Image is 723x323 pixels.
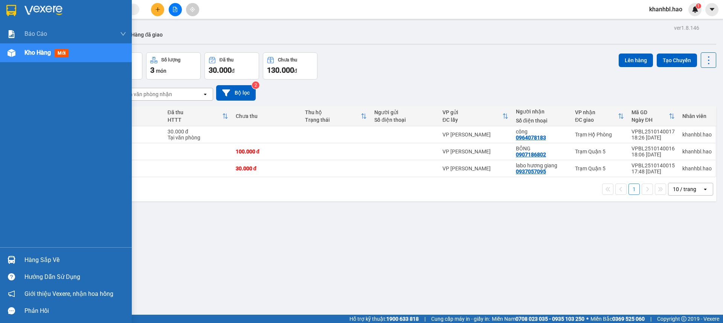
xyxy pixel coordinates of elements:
[612,316,645,322] strong: 0369 525 060
[442,165,508,171] div: VP [PERSON_NAME]
[151,3,164,16] button: plus
[674,24,699,32] div: ver 1.8.146
[24,29,47,38] span: Báo cáo
[374,117,435,123] div: Số điện thoại
[156,68,166,74] span: món
[24,254,126,266] div: Hàng sắp về
[628,106,679,126] th: Toggle SortBy
[516,152,546,158] div: 0907186802
[202,91,208,97] svg: open
[682,148,712,155] div: khanhbl.hao
[631,129,675,135] div: VPBL2510140017
[682,113,712,119] div: Nhân viên
[190,7,195,12] span: aim
[631,152,675,158] div: 18:06 [DATE]
[168,109,222,115] div: Đã thu
[650,315,651,323] span: |
[150,66,154,75] span: 3
[516,118,567,124] div: Số điện thoại
[681,316,686,321] span: copyright
[516,316,584,322] strong: 0708 023 035 - 0935 103 250
[631,162,675,168] div: VPBL2510140015
[575,132,624,138] div: Trạm Hộ Phòng
[161,57,180,63] div: Số lượng
[8,290,15,297] span: notification
[204,52,259,80] button: Đã thu30.000đ
[120,31,126,37] span: down
[431,315,490,323] span: Cung cấp máy in - giấy in:
[349,315,419,323] span: Hỗ trợ kỹ thuật:
[657,54,697,67] button: Tạo Chuyến
[236,148,297,155] div: 100.000 đ
[301,106,371,126] th: Toggle SortBy
[702,186,708,192] svg: open
[6,5,16,16] img: logo-vxr
[516,145,567,152] div: BÔNG
[571,106,628,126] th: Toggle SortBy
[232,68,235,74] span: đ
[631,168,675,175] div: 17:48 [DATE]
[442,148,508,155] div: VP [PERSON_NAME]
[146,52,201,80] button: Số lượng3món
[8,49,15,57] img: warehouse-icon
[575,165,624,171] div: Trạm Quận 5
[220,57,233,63] div: Đã thu
[631,109,669,115] div: Mã GD
[8,30,15,38] img: solution-icon
[516,162,567,168] div: labo hương giang
[236,165,297,171] div: 30.000 đ
[8,307,15,314] span: message
[586,317,589,320] span: ⚪️
[631,117,669,123] div: Ngày ĐH
[575,109,618,115] div: VP nhận
[24,49,51,56] span: Kho hàng
[252,81,259,89] sup: 2
[492,315,584,323] span: Miền Nam
[705,3,718,16] button: caret-down
[516,168,546,175] div: 0937057095
[692,6,699,13] img: icon-new-feature
[155,7,160,12] span: plus
[516,109,567,115] div: Người nhận
[24,289,113,299] span: Giới thiệu Vexere, nhận hoa hồng
[374,109,435,115] div: Người gửi
[682,165,712,171] div: khanhbl.hao
[267,66,294,75] span: 130.000
[619,54,653,67] button: Lên hàng
[575,117,618,123] div: ĐC giao
[55,49,69,57] span: mới
[294,68,297,74] span: đ
[278,57,297,63] div: Chưa thu
[168,129,228,135] div: 30.000 đ
[439,106,512,126] th: Toggle SortBy
[631,135,675,141] div: 18:26 [DATE]
[709,6,715,13] span: caret-down
[209,66,232,75] span: 30.000
[125,26,169,44] button: Hàng đã giao
[172,7,178,12] span: file-add
[305,109,361,115] div: Thu hộ
[24,305,126,317] div: Phản hồi
[263,52,317,80] button: Chưa thu130.000đ
[305,117,361,123] div: Trạng thái
[216,85,256,101] button: Bộ lọc
[236,113,297,119] div: Chưa thu
[164,106,232,126] th: Toggle SortBy
[643,5,688,14] span: khanhbl.hao
[442,117,502,123] div: ĐC lấy
[682,132,712,138] div: khanhbl.hao
[697,3,700,9] span: 1
[168,117,222,123] div: HTTT
[169,3,182,16] button: file-add
[590,315,645,323] span: Miền Bắc
[442,109,502,115] div: VP gửi
[8,256,15,264] img: warehouse-icon
[673,185,696,193] div: 10 / trang
[424,315,426,323] span: |
[516,129,567,135] div: công
[516,135,546,141] div: 0964078183
[8,273,15,280] span: question-circle
[628,184,640,195] button: 1
[442,132,508,138] div: VP [PERSON_NAME]
[631,145,675,152] div: VPBL2510140016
